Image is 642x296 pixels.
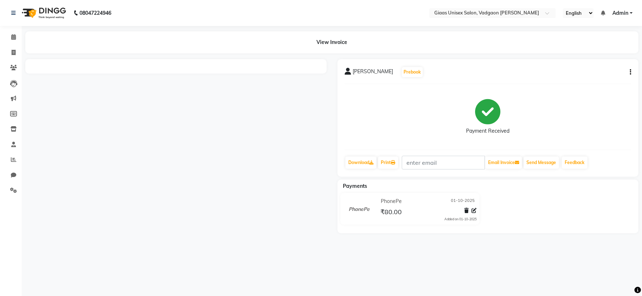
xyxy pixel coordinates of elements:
iframe: chat widget [612,267,635,289]
span: Payments [343,183,367,189]
a: Download [345,156,376,169]
span: ₹80.00 [380,208,402,218]
a: Print [378,156,398,169]
button: Send Message [523,156,559,169]
span: 01-10-2025 [451,198,475,205]
b: 08047224946 [79,3,111,23]
button: Prebook [402,67,423,77]
img: logo [18,3,68,23]
div: View Invoice [25,31,638,53]
button: Email Invoice [485,156,522,169]
a: Feedback [562,156,587,169]
div: Added on 01-10-2025 [444,217,477,222]
span: Admin [612,9,628,17]
span: PhonePe [381,198,402,205]
span: [PERSON_NAME] [353,68,393,78]
div: Payment Received [466,127,509,135]
input: enter email [402,156,485,169]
